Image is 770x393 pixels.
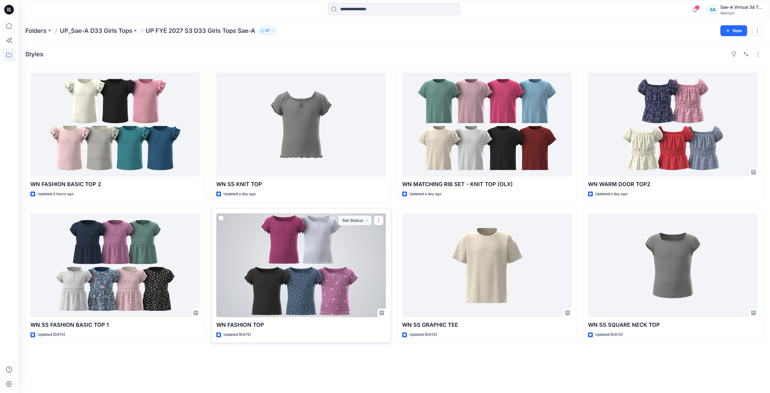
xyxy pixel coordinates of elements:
p: Updated [DATE] [38,332,65,338]
span: 2 [695,5,700,10]
p: Updated [DATE] [595,332,623,338]
a: WN FASHION TOP [216,213,386,317]
p: Updated [DATE] [409,332,437,338]
p: Updated a day ago [223,191,256,197]
a: WN SS FASHION BASIC TOP 1 [30,213,200,317]
p: WN SS GRAPHIC TEE [402,321,572,329]
p: UP FYE 2027 S3 D33 Girls Tops Sae-A [146,27,255,35]
p: Updated a day ago [595,191,627,197]
p: WN FASHION TOP [216,321,386,329]
a: UP_Sae-A D33 Girls Tops [60,27,132,35]
p: WN SS FASHION BASIC TOP 1 [30,321,200,329]
a: WN WARM DOOR TOP2 [588,73,758,176]
a: Folders [25,27,47,35]
h4: Styles [25,51,43,58]
p: Updated [DATE] [223,332,251,338]
a: WN FASHION BASIC TOP 2 [30,73,200,176]
p: WN SS SQUARE NECK TOP [588,321,758,329]
a: WN MATCHING RIB SET - KNIT TOP (OLX) [402,73,572,176]
p: WN MATCHING RIB SET - KNIT TOP (OLX) [402,180,572,189]
div: Sae-A Virtual 3d Team [720,4,762,11]
p: Updated a day ago [409,191,442,197]
p: WN SS KNIT TOP [216,180,386,189]
p: WN FASHION BASIC TOP 2 [30,180,200,189]
a: WN SS KNIT TOP [216,73,386,176]
a: WN SS GRAPHIC TEE [402,213,572,317]
a: WN SS SQUARE NECK TOP [588,213,758,317]
button: New [720,25,747,36]
div: SA [707,4,718,15]
p: WN WARM DOOR TOP2 [588,180,758,189]
button: 57 [258,27,277,35]
p: Updated 4 hours ago [38,191,74,197]
p: 57 [265,27,269,34]
div: Walmart [720,11,762,15]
